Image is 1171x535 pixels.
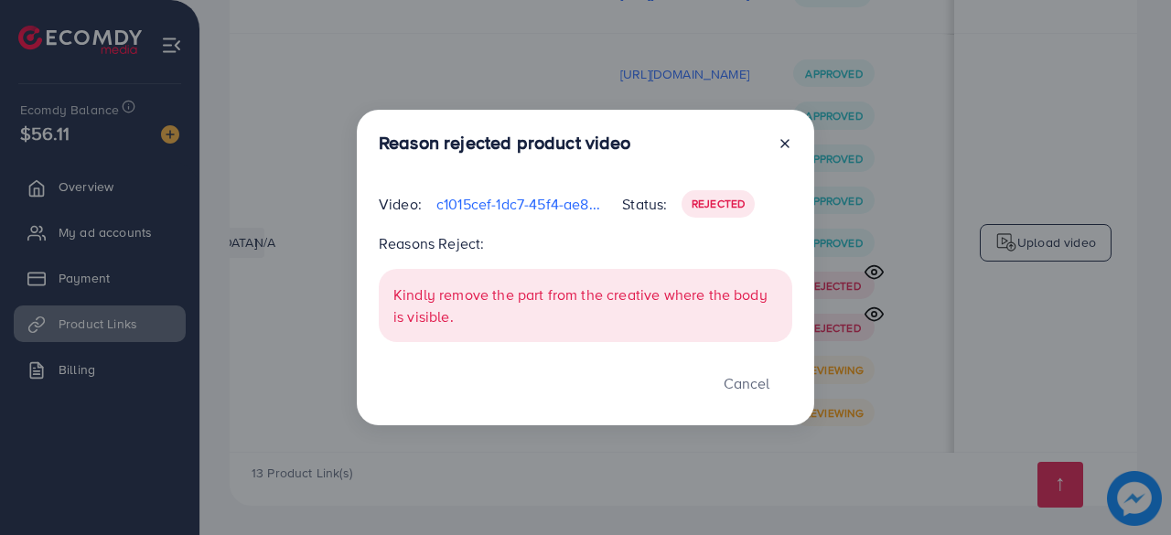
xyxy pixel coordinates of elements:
button: Cancel [701,364,792,403]
span: Rejected [692,196,745,211]
p: Status: [622,193,667,215]
p: Reasons Reject: [379,232,792,254]
h3: Reason rejected product video [379,132,631,154]
p: c1015cef-1dc7-45f4-ae83-ae2e0d680941-1756477743620.mp4 [436,193,607,215]
p: Kindly remove the part from the creative where the body is visible. [393,284,778,327]
p: Video: [379,193,422,215]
